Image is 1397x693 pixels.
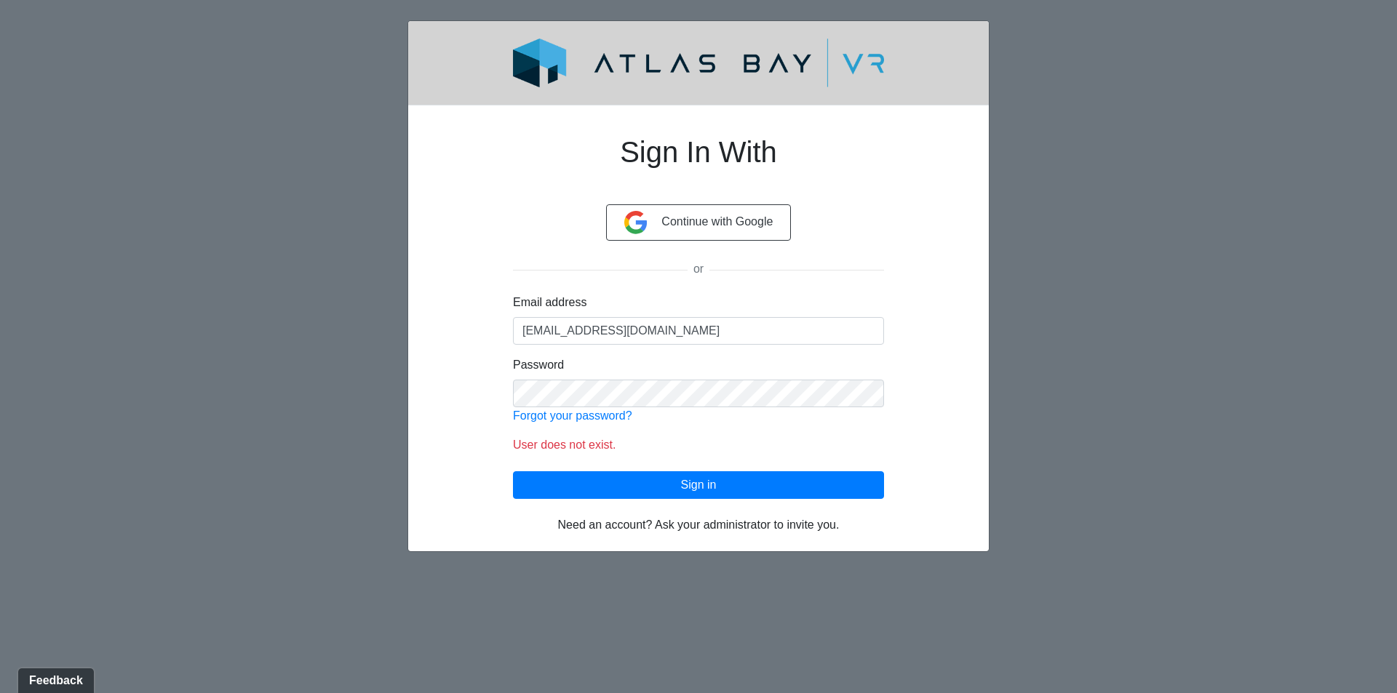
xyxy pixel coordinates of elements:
a: Forgot your password? [513,409,632,422]
img: logo [478,39,919,87]
label: Password [513,356,564,374]
button: Continue with Google [606,204,792,241]
span: Need an account? Ask your administrator to invite you. [558,518,840,531]
button: Sign in [513,471,884,499]
label: Email address [513,294,586,311]
iframe: Ybug feedback widget [11,664,97,693]
input: Enter email [513,317,884,345]
span: Continue with Google [661,215,773,228]
p: User does not exist. [513,436,884,454]
span: or [688,263,709,275]
h1: Sign In With [513,117,884,204]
